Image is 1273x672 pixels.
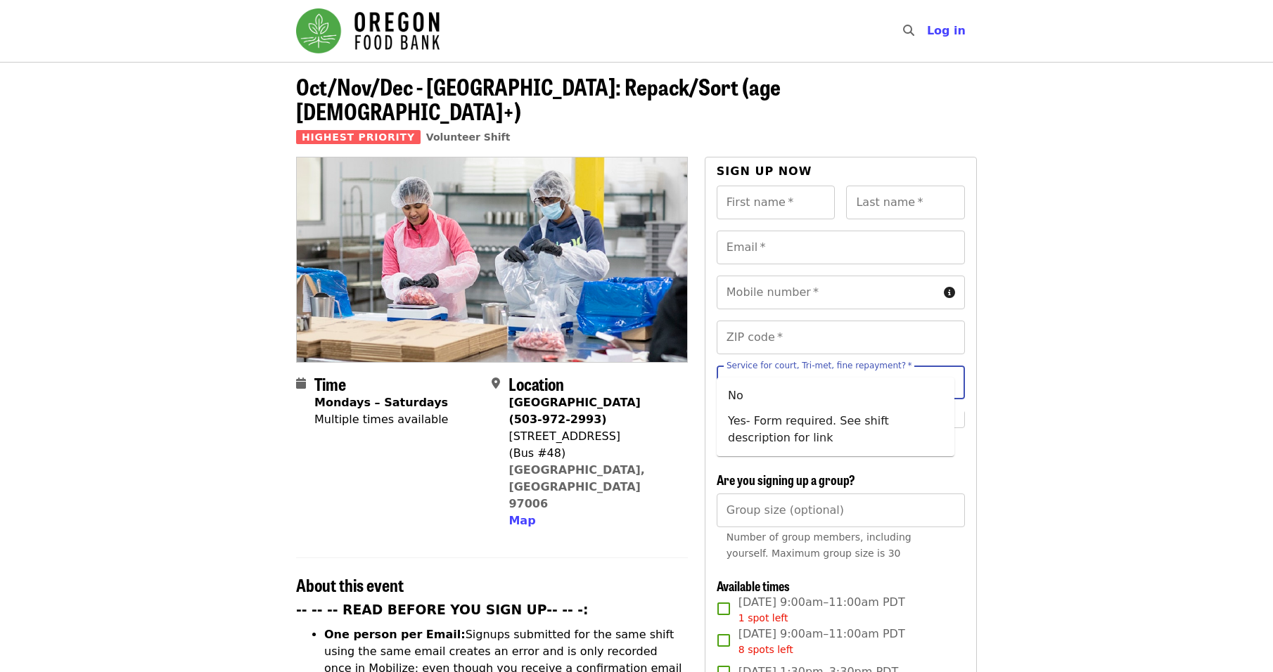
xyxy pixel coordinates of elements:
span: Available times [717,576,790,595]
i: search icon [903,24,914,37]
span: 8 spots left [738,644,793,655]
strong: -- -- -- READ BEFORE YOU SIGN UP-- -- -: [296,602,589,617]
a: Volunteer Shift [426,131,511,143]
button: Map [508,512,535,529]
span: Log in [927,24,966,37]
img: Oct/Nov/Dec - Beaverton: Repack/Sort (age 10+) organized by Oregon Food Bank [297,157,687,361]
button: Clear [922,373,942,392]
button: Log in [916,17,977,45]
i: map-marker-alt icon [492,377,500,390]
li: Yes- Form required. See shift description for link [717,408,954,451]
span: Are you signing up a group? [717,470,855,489]
img: Oregon Food Bank - Home [296,8,440,53]
strong: One person per Email: [324,628,466,641]
span: 1 spot left [738,612,788,623]
input: Mobile number [717,276,938,309]
span: About this event [296,572,404,597]
span: Sign up now [717,164,812,178]
div: Multiple times available [314,411,448,428]
i: circle-info icon [944,286,955,299]
label: Service for court, Tri-met, fine repayment? [727,361,912,370]
button: Close [940,373,960,392]
span: Location [508,371,564,396]
input: [object Object] [717,493,965,527]
input: Email [717,231,965,264]
li: No [717,383,954,408]
span: Number of group members, including yourself. Maximum group size is 30 [727,531,911,559]
span: Map [508,514,535,527]
input: First name [717,186,836,219]
span: Oct/Nov/Dec - [GEOGRAPHIC_DATA]: Repack/Sort (age [DEMOGRAPHIC_DATA]+) [296,70,781,127]
input: Last name [846,186,965,219]
span: Highest Priority [296,130,421,144]
span: Time [314,371,346,396]
strong: [GEOGRAPHIC_DATA] (503-972-2993) [508,396,640,426]
i: calendar icon [296,377,306,390]
strong: Mondays – Saturdays [314,396,448,409]
a: [GEOGRAPHIC_DATA], [GEOGRAPHIC_DATA] 97006 [508,463,645,510]
input: Search [923,14,934,48]
div: (Bus #48) [508,445,676,462]
span: [DATE] 9:00am–11:00am PDT [738,626,905,657]
div: [STREET_ADDRESS] [508,428,676,445]
input: ZIP code [717,321,965,354]
span: [DATE] 9:00am–11:00am PDT [738,594,905,626]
